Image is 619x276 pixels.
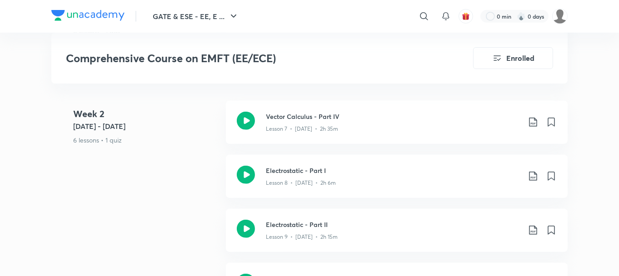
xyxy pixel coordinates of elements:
[73,107,219,120] h4: Week 2
[517,12,526,21] img: streak
[552,9,568,24] img: Divyanshu
[266,112,520,121] h3: Vector Calculus - Part IV
[473,47,553,69] button: Enrolled
[226,155,568,209] a: Electrostatic - Part ILesson 8 • [DATE] • 2h 6m
[66,52,422,65] h3: Comprehensive Course on EMFT (EE/ECE)
[266,233,338,241] p: Lesson 9 • [DATE] • 2h 15m
[51,10,125,21] img: Company Logo
[73,120,219,131] h5: [DATE] - [DATE]
[266,179,336,187] p: Lesson 8 • [DATE] • 2h 6m
[266,166,520,175] h3: Electrostatic - Part I
[226,101,568,155] a: Vector Calculus - Part IVLesson 7 • [DATE] • 2h 35m
[51,10,125,23] a: Company Logo
[266,125,338,133] p: Lesson 7 • [DATE] • 2h 35m
[226,209,568,263] a: Electrostatic - Part IILesson 9 • [DATE] • 2h 15m
[462,12,470,20] img: avatar
[73,135,219,144] p: 6 lessons • 1 quiz
[459,9,473,24] button: avatar
[147,7,245,25] button: GATE & ESE - EE, E ...
[266,220,520,229] h3: Electrostatic - Part II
